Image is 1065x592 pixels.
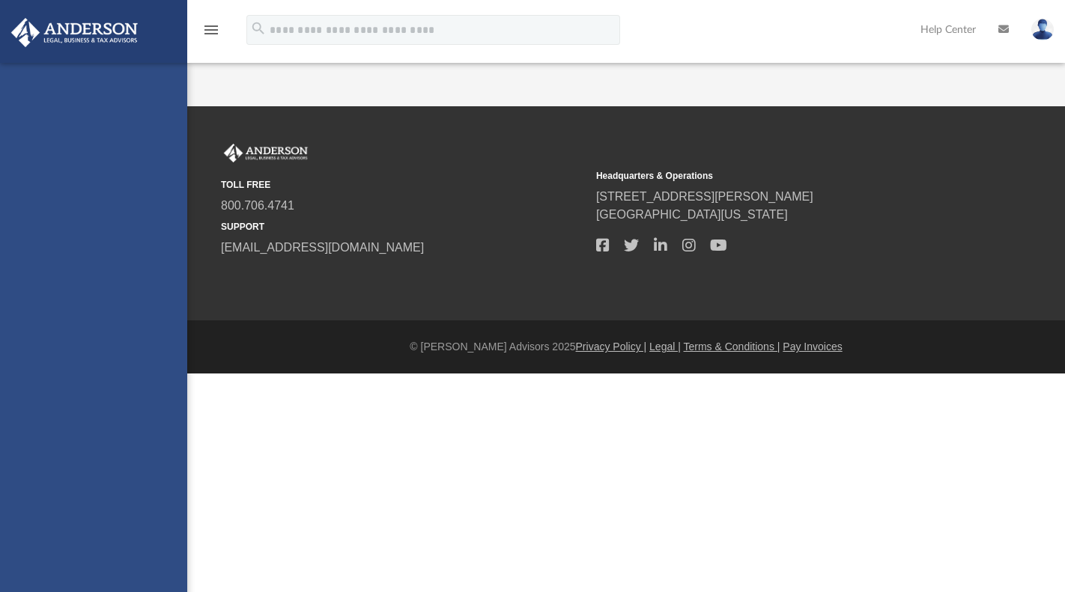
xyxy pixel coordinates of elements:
div: © [PERSON_NAME] Advisors 2025 [187,339,1065,355]
a: Terms & Conditions | [684,341,780,353]
a: [EMAIL_ADDRESS][DOMAIN_NAME] [221,241,424,254]
small: TOLL FREE [221,178,586,192]
a: Privacy Policy | [576,341,647,353]
a: 800.706.4741 [221,199,294,212]
img: Anderson Advisors Platinum Portal [7,18,142,47]
a: [GEOGRAPHIC_DATA][US_STATE] [596,208,788,221]
small: SUPPORT [221,220,586,234]
img: Anderson Advisors Platinum Portal [221,144,311,163]
small: Headquarters & Operations [596,169,961,183]
a: menu [202,28,220,39]
a: Legal | [649,341,681,353]
a: Pay Invoices [783,341,842,353]
img: User Pic [1031,19,1054,40]
a: [STREET_ADDRESS][PERSON_NAME] [596,190,813,203]
i: search [250,20,267,37]
i: menu [202,21,220,39]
